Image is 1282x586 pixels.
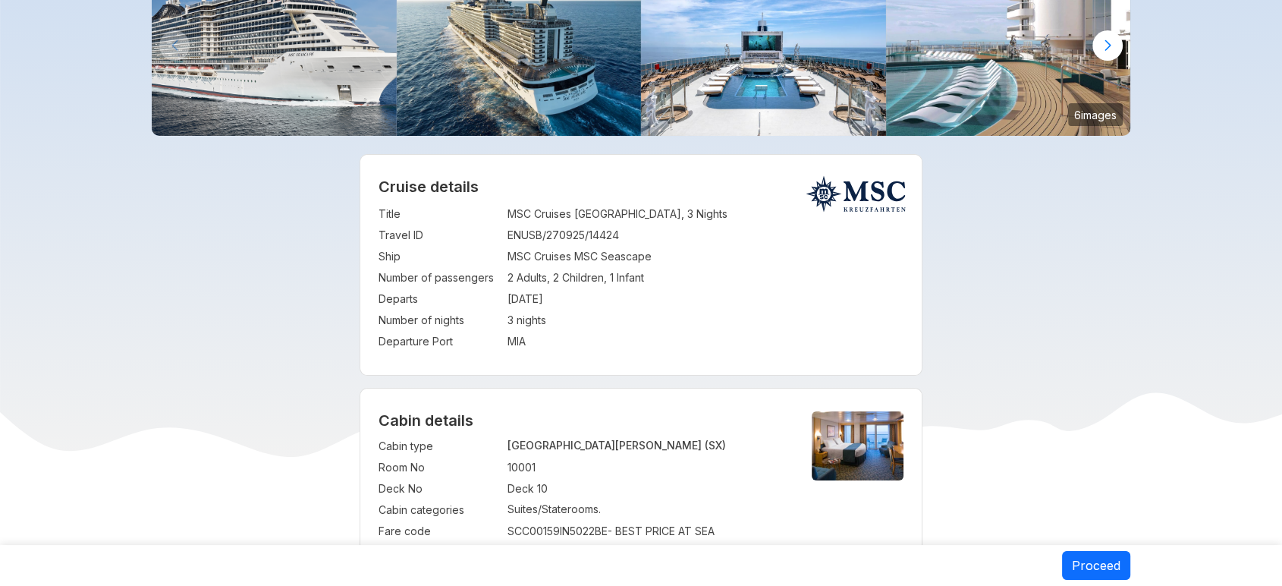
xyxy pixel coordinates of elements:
td: ENUSB/270925/14424 [507,225,904,246]
td: : [500,521,507,542]
p: Suites/Staterooms. [507,503,787,515]
td: : [500,499,507,521]
td: Ship [379,246,500,267]
p: [GEOGRAPHIC_DATA][PERSON_NAME] [507,439,787,452]
td: Fare code [379,521,500,542]
td: MSC Cruises MSC Seascape [507,246,904,267]
td: 2 Adults, 2 Children, 1 Infant [507,267,904,288]
td: Travel ID [379,225,500,246]
td: : [500,331,507,352]
td: : [500,457,507,478]
td: Deck No [379,478,500,499]
td: Room No [379,457,500,478]
td: : [500,225,507,246]
td: : [500,246,507,267]
td: Departure Port [379,331,500,352]
td: MSC Cruises [GEOGRAPHIC_DATA], 3 Nights [507,203,904,225]
td: Deck 10 [507,478,787,499]
td: : [500,267,507,288]
td: Departs [379,288,500,310]
td: 10001 [507,457,787,478]
button: Proceed [1062,551,1130,580]
td: : [500,288,507,310]
span: (SX) [705,439,726,452]
td: Cabin categories [379,499,500,521]
td: Number of nights [379,310,500,331]
td: : [500,310,507,331]
td: Number of passengers [379,267,500,288]
h2: Cruise details [379,178,904,196]
td: : [500,436,507,457]
h4: Cabin details [379,411,904,430]
td: Cabin type [379,436,500,457]
small: 6 images [1068,103,1123,126]
td: MIA [507,331,904,352]
td: Title [379,203,500,225]
td: : [500,478,507,499]
td: : [500,203,507,225]
td: 3 nights [507,310,904,331]
td: [DATE] [507,288,904,310]
div: SCC00159IN5022BE - BEST PRICE AT SEA [507,524,787,539]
